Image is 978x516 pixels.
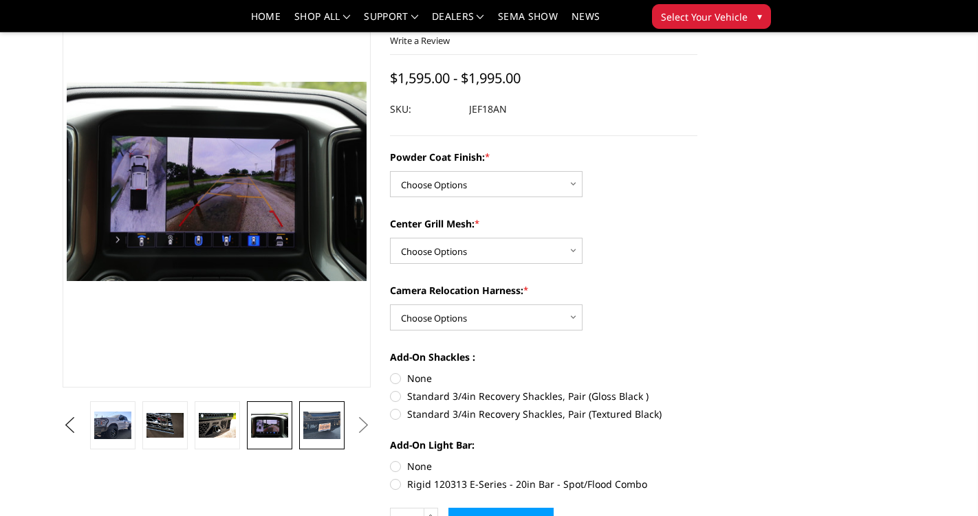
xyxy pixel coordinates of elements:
[294,12,350,32] a: shop all
[390,477,698,491] label: Rigid 120313 E-Series - 20in Bar - Spot/Flood Combo
[251,413,288,438] img: Clear View Camera: Relocate your front camera and keep the functionality completely.
[390,216,698,231] label: Center Grill Mesh:
[390,407,698,421] label: Standard 3/4in Recovery Shackles, Pair (Textured Black)
[353,415,373,436] button: Next
[469,97,507,122] dd: JEF18AN
[390,459,698,473] label: None
[390,97,459,122] dt: SKU:
[661,10,748,24] span: Select Your Vehicle
[199,413,236,438] img: 2018-2020 Ford F150 - FT Series - Extreme Front Bumper
[390,150,698,164] label: Powder Coat Finish:
[390,350,698,364] label: Add-On Shackles :
[652,4,771,29] button: Select Your Vehicle
[59,415,80,436] button: Previous
[390,389,698,403] label: Standard 3/4in Recovery Shackles, Pair (Gloss Black )
[432,12,484,32] a: Dealers
[390,34,450,47] a: Write a Review
[498,12,558,32] a: SEMA Show
[303,412,340,440] img: 2018-2020 Ford F150 - FT Series - Extreme Front Bumper
[364,12,418,32] a: Support
[390,438,698,452] label: Add-On Light Bar:
[251,12,281,32] a: Home
[390,69,521,87] span: $1,595.00 - $1,995.00
[146,413,184,438] img: 2018-2020 Ford F150 - FT Series - Extreme Front Bumper
[390,371,698,385] label: None
[94,412,131,440] img: 2018-2020 Ford F150 - FT Series - Extreme Front Bumper
[572,12,600,32] a: News
[757,9,762,23] span: ▾
[390,283,698,298] label: Camera Relocation Harness:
